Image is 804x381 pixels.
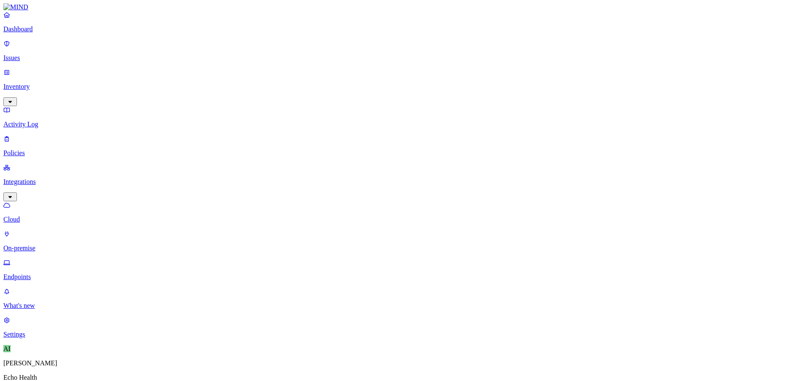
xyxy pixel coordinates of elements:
p: On-premise [3,244,801,252]
p: Inventory [3,83,801,90]
a: On-premise [3,230,801,252]
p: Activity Log [3,121,801,128]
p: Cloud [3,216,801,223]
img: MIND [3,3,28,11]
p: Dashboard [3,25,801,33]
p: Endpoints [3,273,801,281]
p: What's new [3,302,801,310]
p: Policies [3,149,801,157]
a: Settings [3,316,801,338]
a: Policies [3,135,801,157]
a: What's new [3,288,801,310]
span: AI [3,345,11,352]
a: Inventory [3,69,801,105]
a: Integrations [3,164,801,200]
a: Cloud [3,201,801,223]
p: Integrations [3,178,801,186]
a: Dashboard [3,11,801,33]
a: Endpoints [3,259,801,281]
a: Activity Log [3,106,801,128]
p: Settings [3,331,801,338]
p: Issues [3,54,801,62]
p: [PERSON_NAME] [3,359,801,367]
a: Issues [3,40,801,62]
a: MIND [3,3,801,11]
